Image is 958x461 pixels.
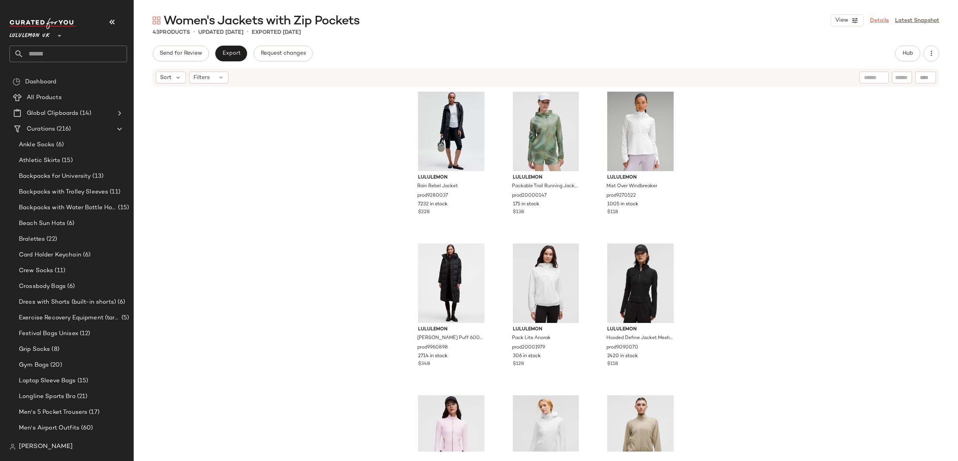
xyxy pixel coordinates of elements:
span: • [193,28,195,37]
span: Send for Review [159,50,202,57]
span: Packable Trail Running Jacket [512,183,578,190]
span: Laptop Sleeve Bags [19,376,76,385]
button: Hub [895,46,920,61]
span: lululemon [607,174,674,181]
span: (22) [45,235,57,244]
span: 175 in stock [513,201,539,208]
span: Longline Sports Bra [19,392,76,401]
span: prod20001979 [512,344,545,351]
span: [PERSON_NAME] Puff 600-Down-Fill Long Jacket [417,335,484,342]
img: LW4BAIS_0001_1 [601,243,680,323]
span: (15) [116,203,129,212]
span: $138 [513,209,524,216]
span: (12) [78,329,90,338]
span: (13) [91,172,103,181]
span: prod9270522 [606,192,636,199]
a: Latest Snapshot [895,17,939,25]
span: View [835,17,848,24]
img: LW4BTPS_0001_1 [412,243,491,323]
span: Exercise Recovery Equipment (target mobility + muscle recovery equipment) [19,313,120,323]
div: Products [153,28,190,37]
img: LW4CM6S_071299_1 [507,92,586,171]
span: Bralettes [19,235,45,244]
span: Beach Sun Hats [19,219,65,228]
img: svg%3e [9,444,16,450]
span: Women's Jackets with Zip Pockets [164,13,359,29]
span: [PERSON_NAME] [19,442,73,452]
span: Hooded Define Jacket Mesh Vent Nulu [606,335,673,342]
span: Sort [160,74,171,82]
span: 43 [153,30,159,35]
span: prod9090070 [606,344,638,351]
span: lululemon [513,174,579,181]
span: (14) [78,109,91,118]
span: (6) [55,140,64,149]
span: (60) [79,424,93,433]
span: Export [222,50,240,57]
span: lululemon [607,326,674,333]
span: Pack Lite Anorak [512,335,551,342]
span: Dashboard [25,77,56,87]
span: Men's 5 Pocket Trousers [19,408,87,417]
span: (11) [53,266,65,275]
img: LW4CJOS_0002_1 [507,243,586,323]
span: Mist Over Windbreaker [606,183,657,190]
span: (6) [66,282,75,291]
span: (6) [81,251,90,260]
span: Filters [193,74,210,82]
span: prod9280037 [417,192,448,199]
button: Request changes [254,46,313,61]
a: Details [870,17,889,25]
span: Athletic Skirts [19,156,60,165]
span: lululemon [418,326,485,333]
span: Hub [902,50,913,57]
span: lululemon [513,326,579,333]
span: $228 [418,209,429,216]
span: Lululemon UK [9,27,50,41]
p: Exported [DATE] [252,28,301,37]
img: cfy_white_logo.C9jOOHJF.svg [9,18,76,29]
img: svg%3e [153,17,160,24]
span: Request changes [260,50,306,57]
span: Crossbody Bags [19,282,66,291]
span: 2420 in stock [607,353,638,360]
span: prod20000147 [512,192,547,199]
span: (20) [49,361,62,370]
span: (6) [116,298,125,307]
span: lululemon [418,174,485,181]
span: Global Clipboards [27,109,78,118]
span: Grip Socks [19,345,50,354]
span: Crew Socks [19,266,53,275]
span: $348 [418,361,430,368]
span: (216) [55,125,71,134]
span: $118 [607,209,618,216]
span: (17) [87,408,99,417]
span: prod9960898 [417,344,448,351]
button: Export [215,46,247,61]
button: View [831,15,864,26]
span: Card Holder Keychain [19,251,81,260]
span: $128 [513,361,524,368]
img: LW4BSRS_0002_1 [601,92,680,171]
span: Dress with Shorts (built-in shorts) [19,298,116,307]
span: $118 [607,361,618,368]
span: 2714 in stock [418,353,448,360]
span: 7232 in stock [418,201,448,208]
img: svg%3e [13,78,20,86]
img: LW4CM8S_0001_1 [412,92,491,171]
span: All Products [27,93,62,102]
span: Curations [27,125,55,134]
span: Men's Airport Outfits [19,424,79,433]
span: (21) [76,392,88,401]
span: Backpacks with Water Bottle Holder [19,203,116,212]
p: updated [DATE] [198,28,243,37]
span: (5) [120,313,129,323]
span: Rain Rebel Jacket [417,183,458,190]
span: Ankle Socks [19,140,55,149]
span: (11) [108,188,120,197]
span: (15) [60,156,73,165]
button: Send for Review [153,46,209,61]
span: • [247,28,249,37]
span: 306 in stock [513,353,541,360]
span: (15) [76,376,88,385]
